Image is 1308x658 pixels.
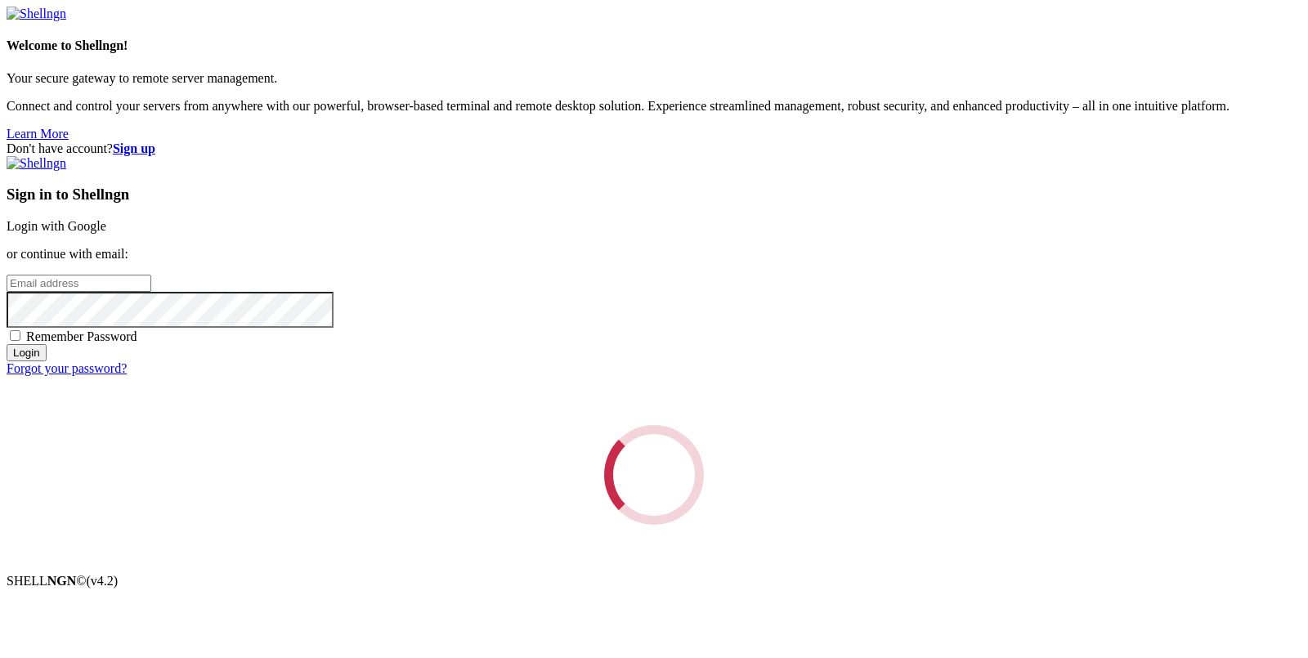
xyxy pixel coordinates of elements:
input: Remember Password [10,330,20,341]
span: 4.2.0 [87,574,119,588]
a: Login with Google [7,219,106,233]
input: Login [7,344,47,361]
img: Shellngn [7,156,66,171]
input: Email address [7,275,151,292]
div: Loading... [599,420,708,529]
p: or continue with email: [7,247,1301,262]
img: Shellngn [7,7,66,21]
a: Forgot your password? [7,361,127,375]
p: Your secure gateway to remote server management. [7,71,1301,86]
b: NGN [47,574,77,588]
p: Connect and control your servers from anywhere with our powerful, browser-based terminal and remo... [7,99,1301,114]
a: Sign up [113,141,155,155]
h3: Sign in to Shellngn [7,186,1301,204]
div: Don't have account? [7,141,1301,156]
span: SHELL © [7,574,118,588]
h4: Welcome to Shellngn! [7,38,1301,53]
span: Remember Password [26,329,137,343]
a: Learn More [7,127,69,141]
